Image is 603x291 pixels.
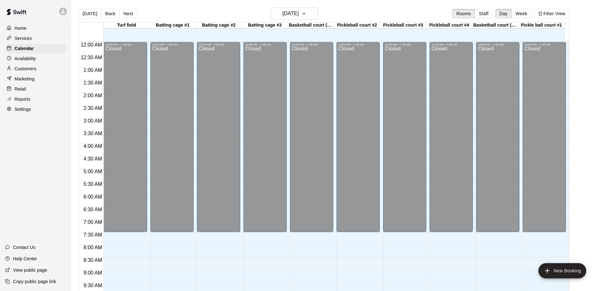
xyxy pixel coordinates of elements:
span: 3:00 AM [82,118,104,123]
a: Availability [5,54,66,63]
div: Closed [478,46,518,234]
div: 12:00 AM – 7:30 AM: Closed [197,42,240,232]
div: 12:00 AM – 7:30 AM: Closed [523,42,566,232]
a: Marketing [5,74,66,84]
div: Pickleball court #4 [426,22,472,28]
p: Copy public page link [13,278,56,285]
div: Closed [431,46,471,234]
button: Back [101,9,120,18]
span: 12:00 AM [79,42,104,47]
button: [DATE] [79,9,101,18]
span: 7:00 AM [82,219,104,225]
span: 6:30 AM [82,207,104,212]
p: Retail [15,86,26,92]
p: Marketing [15,76,35,82]
a: Retail [5,84,66,94]
span: 5:00 AM [82,169,104,174]
p: View public page [13,267,47,273]
span: 3:30 AM [82,131,104,136]
div: 12:00 AM – 7:30 AM [292,43,331,46]
span: 6:00 AM [82,194,104,199]
p: Calendar [15,45,34,52]
a: Reports [5,94,66,104]
a: Services [5,34,66,43]
button: Staff [475,9,493,18]
h6: [DATE] [283,9,299,18]
div: 12:00 AM – 7:30 AM: Closed [383,42,426,232]
div: 12:00 AM – 7:30 AM [478,43,518,46]
button: Rooms [452,9,475,18]
button: [DATE] [271,8,318,20]
span: 1:00 AM [82,67,104,73]
div: 12:00 AM – 7:30 AM: Closed [476,42,519,232]
div: 12:00 AM – 7:30 AM: Closed [243,42,287,232]
button: Week [512,9,531,18]
span: 2:30 AM [82,105,104,111]
div: Closed [245,46,285,234]
div: Closed [199,46,238,234]
div: 12:00 AM – 7:30 AM [338,43,378,46]
button: Day [495,9,512,18]
p: Customers [15,66,36,72]
div: Closed [152,46,192,234]
span: 5:30 AM [82,181,104,187]
span: 12:30 AM [79,55,104,60]
div: Pickleball court #2 [334,22,380,28]
div: Closed [105,46,145,234]
div: 12:00 AM – 7:30 AM: Closed [336,42,380,232]
span: 1:30 AM [82,80,104,85]
a: Calendar [5,44,66,53]
a: Settings [5,104,66,114]
span: 4:30 AM [82,156,104,161]
div: Basketball court (half) [472,22,518,28]
div: 12:00 AM – 7:30 AM [524,43,564,46]
button: Filter View [534,9,569,18]
div: Closed [338,46,378,234]
div: Basketball court (full) [288,22,334,28]
div: 12:00 AM – 7:30 AM: Closed [290,42,333,232]
a: Home [5,23,66,33]
div: 12:00 AM – 7:30 AM [245,43,285,46]
div: 12:00 AM – 7:30 AM: Closed [430,42,473,232]
div: Closed [524,46,564,234]
div: 12:00 AM – 7:30 AM [431,43,471,46]
p: Help Center [13,256,37,262]
div: 12:00 AM – 7:30 AM [385,43,424,46]
div: Batting cage #3 [242,22,288,28]
div: 12:00 AM – 7:30 AM [199,43,238,46]
span: 4:00 AM [82,143,104,149]
div: Closed [292,46,331,234]
div: Turf field [104,22,150,28]
p: Contact Us [13,244,35,250]
span: 9:30 AM [82,283,104,288]
span: 8:00 AM [82,245,104,250]
div: 12:00 AM – 7:30 AM [152,43,192,46]
p: Availability [15,55,36,62]
p: Reports [15,96,30,102]
div: 12:00 AM – 7:30 AM [105,43,145,46]
p: Services [15,35,32,41]
div: Batting cage #1 [150,22,196,28]
p: Settings [15,106,31,112]
div: Pickleball court #3 [380,22,426,28]
span: 8:30 AM [82,257,104,263]
a: Customers [5,64,66,73]
button: add [538,263,586,278]
span: 9:00 AM [82,270,104,275]
div: 12:00 AM – 7:30 AM: Closed [104,42,147,232]
span: 2:00 AM [82,93,104,98]
div: Closed [385,46,424,234]
div: 12:00 AM – 7:30 AM: Closed [150,42,194,232]
div: Pickle ball court #1 [518,22,565,28]
button: Next [119,9,137,18]
div: Batting cage #2 [196,22,242,28]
